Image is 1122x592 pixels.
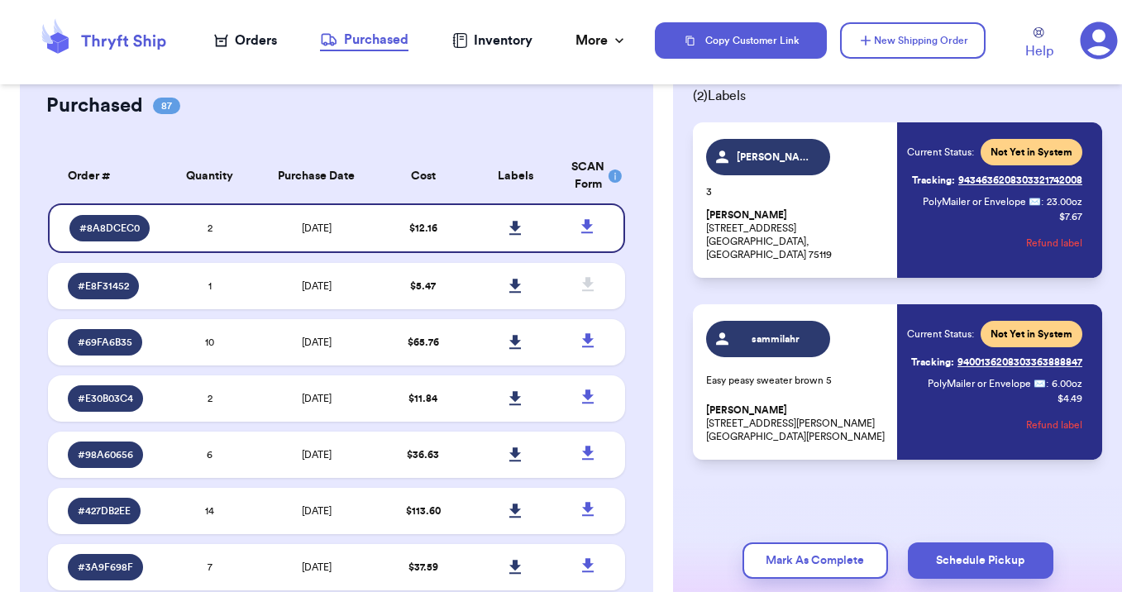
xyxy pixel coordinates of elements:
[912,174,955,187] span: Tracking:
[737,150,815,164] span: [PERSON_NAME]
[907,146,974,159] span: Current Status:
[912,167,1082,193] a: Tracking:9434636208303321742008
[153,98,180,114] span: 87
[302,506,332,516] span: [DATE]
[78,392,133,405] span: # E30B03C4
[302,223,332,233] span: [DATE]
[575,31,628,50] div: More
[214,31,277,50] a: Orders
[406,506,441,516] span: $ 113.60
[911,349,1082,375] a: Tracking:9400136208303363888847
[302,281,332,291] span: [DATE]
[48,149,163,203] th: Order #
[1047,195,1082,208] span: 23.00 oz
[208,394,212,403] span: 2
[208,223,212,233] span: 2
[706,208,887,261] p: [STREET_ADDRESS] [GEOGRAPHIC_DATA], [GEOGRAPHIC_DATA] 75119
[840,22,986,59] button: New Shipping Order
[302,337,332,347] span: [DATE]
[452,31,532,50] a: Inventory
[908,542,1053,579] button: Schedule Pickup
[706,185,887,198] p: 3
[407,450,439,460] span: $ 36.63
[742,542,888,579] button: Mark As Complete
[208,562,212,572] span: 7
[911,356,954,369] span: Tracking:
[408,394,437,403] span: $ 11.84
[164,149,256,203] th: Quantity
[205,506,214,516] span: 14
[706,403,887,443] p: [STREET_ADDRESS][PERSON_NAME] [GEOGRAPHIC_DATA][PERSON_NAME]
[1059,210,1082,223] p: $ 7.67
[78,279,129,293] span: # E8F31452
[320,30,408,51] a: Purchased
[78,336,132,349] span: # 69FA6B35
[706,374,887,387] p: Easy peasy sweater brown 5
[302,562,332,572] span: [DATE]
[320,30,408,50] div: Purchased
[79,222,140,235] span: # 8A8DCEC0
[409,223,437,233] span: $ 12.16
[78,448,133,461] span: # 98A60656
[1046,377,1048,390] span: :
[78,504,131,518] span: # 427DB2EE
[255,149,376,203] th: Purchase Date
[377,149,470,203] th: Cost
[706,209,787,222] span: [PERSON_NAME]
[469,149,561,203] th: Labels
[207,450,212,460] span: 6
[208,281,212,291] span: 1
[928,379,1046,389] span: PolyMailer or Envelope ✉️
[655,22,827,59] button: Copy Customer Link
[408,337,439,347] span: $ 65.76
[46,93,143,119] h2: Purchased
[991,146,1072,159] span: Not Yet in System
[302,394,332,403] span: [DATE]
[1041,195,1043,208] span: :
[571,159,605,193] div: SCAN Form
[907,327,974,341] span: Current Status:
[1058,392,1082,405] p: $ 4.49
[1026,407,1082,443] button: Refund label
[410,281,436,291] span: $ 5.47
[706,404,787,417] span: [PERSON_NAME]
[923,197,1041,207] span: PolyMailer or Envelope ✉️
[1080,21,1118,60] a: 1
[78,561,133,574] span: # 3A9F698F
[1026,225,1082,261] button: Refund label
[737,332,815,346] span: sammilahr
[302,450,332,460] span: [DATE]
[1025,27,1053,61] a: Help
[1025,41,1053,61] span: Help
[693,86,1102,106] span: ( 2 ) Labels
[1052,377,1082,390] span: 6.00 oz
[408,562,438,572] span: $ 37.59
[991,327,1072,341] span: Not Yet in System
[205,337,214,347] span: 10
